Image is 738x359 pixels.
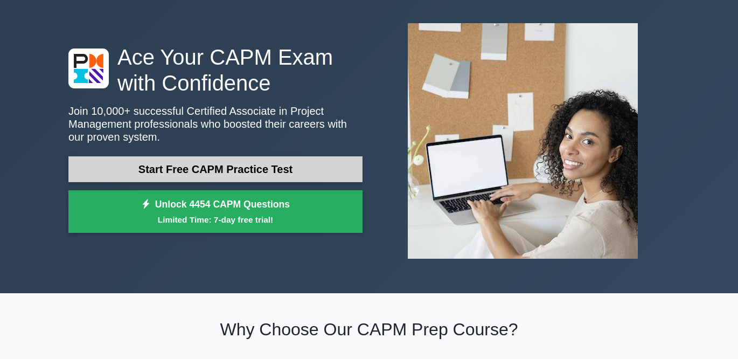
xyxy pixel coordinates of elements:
[68,156,363,182] a: Start Free CAPM Practice Test
[68,105,363,143] p: Join 10,000+ successful Certified Associate in Project Management professionals who boosted their...
[68,319,670,340] h2: Why Choose Our CAPM Prep Course?
[68,190,363,233] a: Unlock 4454 CAPM QuestionsLimited Time: 7-day free trial!
[68,44,363,96] h1: Ace Your CAPM Exam with Confidence
[82,213,349,226] small: Limited Time: 7-day free trial!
